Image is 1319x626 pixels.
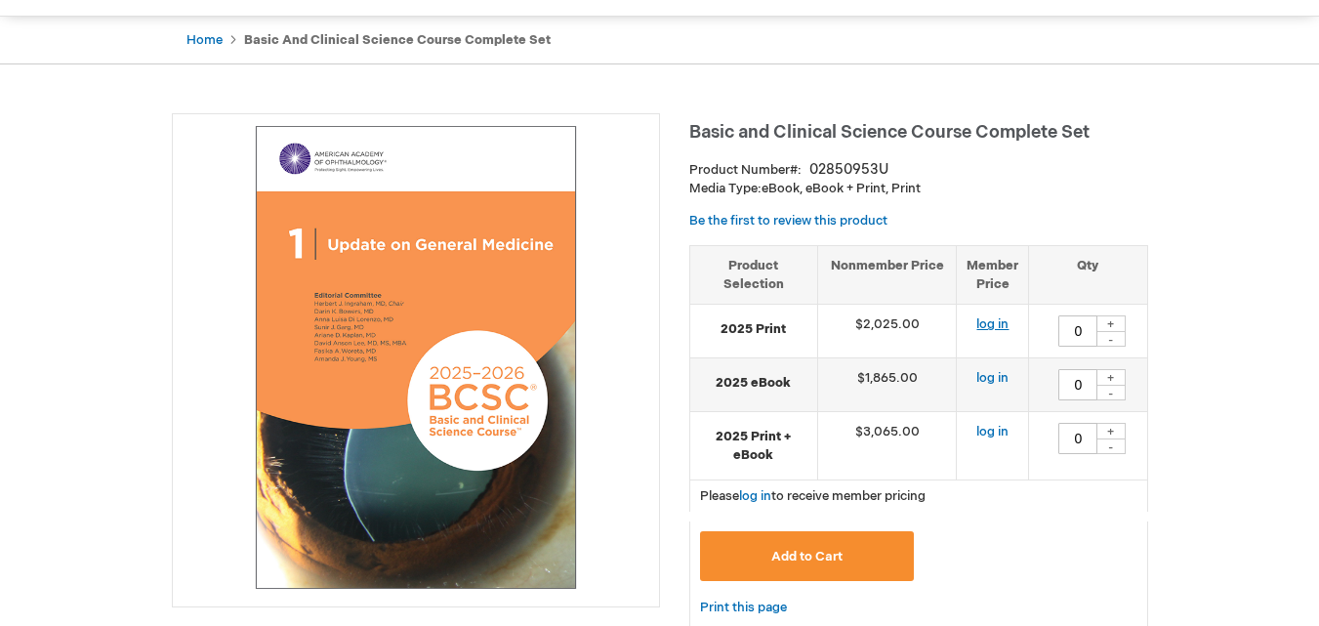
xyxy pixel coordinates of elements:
div: - [1096,385,1126,400]
td: $2,025.00 [817,305,957,358]
span: Add to Cart [771,549,843,564]
input: Qty [1058,315,1097,347]
th: Product Selection [690,245,818,304]
div: 02850953U [809,160,888,180]
a: log in [976,370,1009,386]
span: Please to receive member pricing [700,488,926,504]
div: + [1096,315,1126,332]
th: Member Price [957,245,1029,304]
a: Home [186,32,223,48]
a: log in [976,424,1009,439]
strong: 2025 Print [700,320,807,339]
input: Qty [1058,423,1097,454]
strong: 2025 eBook [700,374,807,393]
strong: Media Type: [689,181,762,196]
button: Add to Cart [700,531,915,581]
a: log in [739,488,771,504]
a: log in [976,316,1009,332]
input: Qty [1058,369,1097,400]
p: eBook, eBook + Print, Print [689,180,1148,198]
div: + [1096,423,1126,439]
td: $3,065.00 [817,412,957,480]
div: + [1096,369,1126,386]
a: Be the first to review this product [689,213,887,229]
span: Basic and Clinical Science Course Complete Set [689,122,1090,143]
strong: Basic and Clinical Science Course Complete Set [244,32,551,48]
th: Qty [1029,245,1147,304]
div: - [1096,331,1126,347]
a: Print this page [700,596,787,620]
img: Basic and Clinical Science Course Complete Set [183,124,649,591]
div: - [1096,438,1126,454]
td: $1,865.00 [817,358,957,412]
strong: 2025 Print + eBook [700,428,807,464]
th: Nonmember Price [817,245,957,304]
strong: Product Number [689,162,802,178]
